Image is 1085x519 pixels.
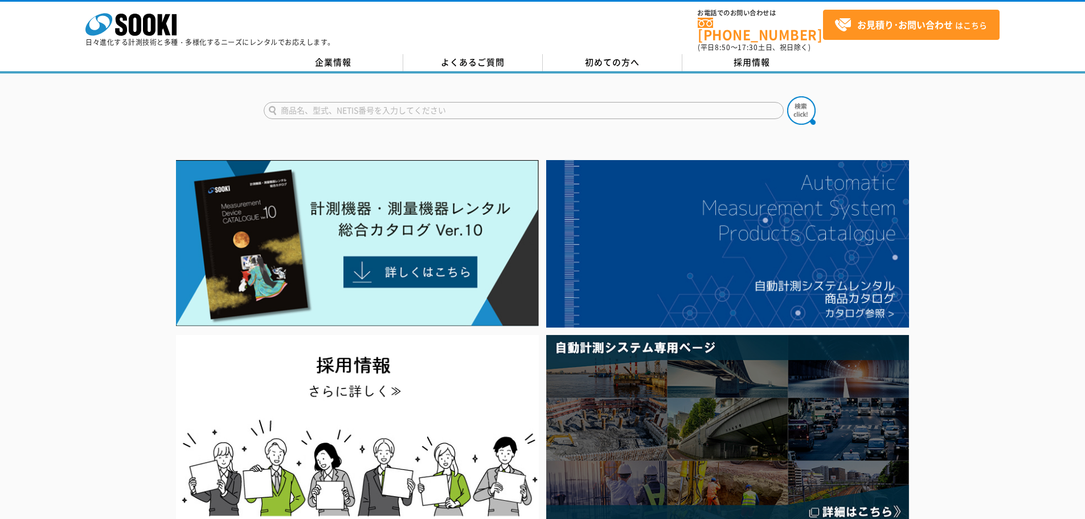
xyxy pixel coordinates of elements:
[698,18,823,41] a: [PHONE_NUMBER]
[546,160,909,328] img: 自動計測システムカタログ
[787,96,816,125] img: btn_search.png
[403,54,543,71] a: よくあるご質問
[264,54,403,71] a: 企業情報
[176,160,539,326] img: Catalog Ver10
[834,17,987,34] span: はこちら
[585,56,640,68] span: 初めての方へ
[264,102,784,119] input: 商品名、型式、NETIS番号を入力してください
[857,18,953,31] strong: お見積り･お問い合わせ
[698,10,823,17] span: お電話でのお問い合わせは
[682,54,822,71] a: 採用情報
[543,54,682,71] a: 初めての方へ
[715,42,731,52] span: 8:50
[823,10,1000,40] a: お見積り･お問い合わせはこちら
[738,42,758,52] span: 17:30
[698,42,810,52] span: (平日 ～ 土日、祝日除く)
[85,39,335,46] p: 日々進化する計測技術と多種・多様化するニーズにレンタルでお応えします。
